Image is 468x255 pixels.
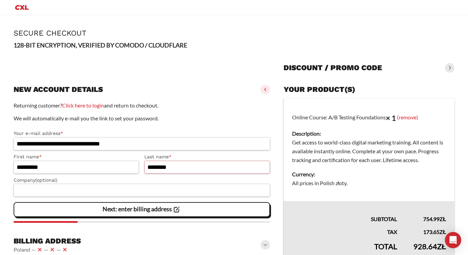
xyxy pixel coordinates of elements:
h1: Secure Checkout [14,29,454,37]
dd: Get access to world-class digital marketing training. All content is available instantly online. ... [292,138,446,164]
div: Open Intercom Messenger [445,232,461,248]
p: Returning customer? and return to checkout. [14,101,270,110]
dd: All prices in Polish złoty. [292,179,446,188]
th: Tax [284,223,405,236]
h3: Billing address [14,236,81,246]
label: Company [14,176,270,184]
dt: Description: [292,129,446,138]
bdi: 754.99 [423,216,446,222]
label: First name [14,153,139,161]
span: (optional) [35,177,57,183]
bdi: 173.65 [423,229,446,235]
span: zł [439,229,446,235]
vaadin-button: Next: enter billing address [14,202,270,217]
th: Subtotal [284,201,405,223]
bdi: 928.64 [413,242,446,251]
strong: × 1 [386,113,396,122]
dt: Currency: [292,170,446,179]
p: We will automatically e-mail you the link to set your password. [14,114,270,123]
label: Last name [144,153,270,161]
h3: New account details [14,85,103,94]
vaadin-horizontal-layout: Poland — — — [14,246,81,254]
span: zł [437,242,446,251]
span: zł [439,216,446,222]
a: (remove) [397,114,418,120]
h3: Discount / promo code [284,63,382,73]
td: Online Course: A/B Testing Foundations [284,98,454,201]
label: Your e-mail address [14,130,270,137]
a: Click here to login [62,102,104,109]
strong: 128-BIT ENCRYPTION, VERIFIED BY COMODO / CLOUDFLARE [14,41,187,49]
